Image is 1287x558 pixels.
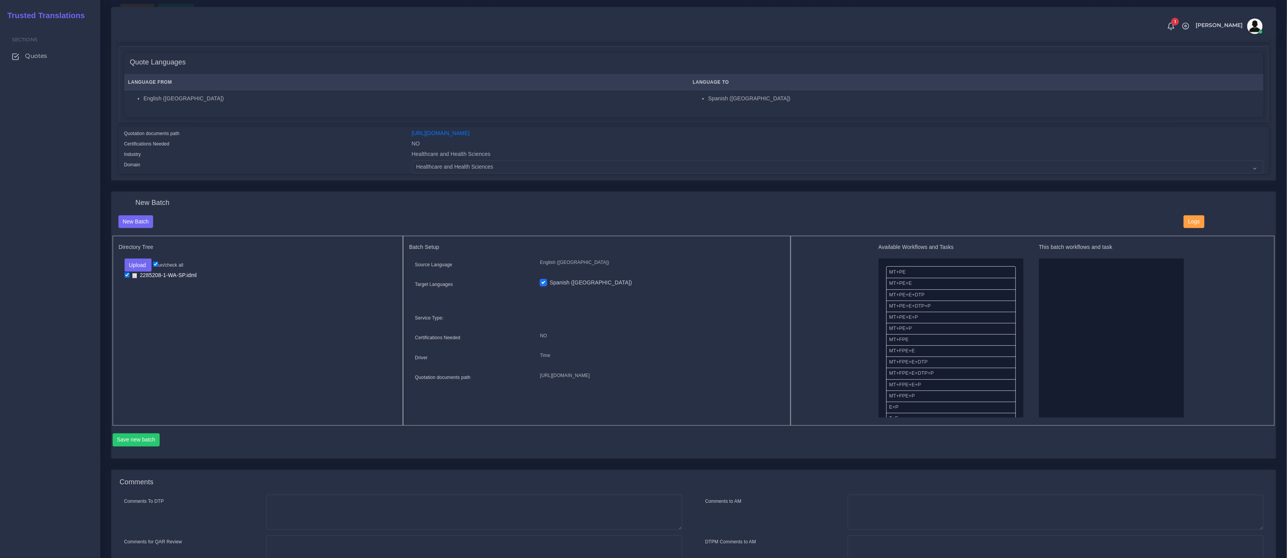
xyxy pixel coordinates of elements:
a: 1 [1164,22,1178,30]
label: Certifications Needed [124,140,170,147]
li: English ([GEOGRAPHIC_DATA]) [143,95,685,103]
li: MT+PE [886,266,1016,278]
li: E+P [886,402,1016,413]
p: [URL][DOMAIN_NAME] [540,372,778,380]
input: un/check all [153,262,158,267]
button: Save new batch [113,433,160,446]
div: Healthcare and Health Sciences [406,150,1269,161]
label: Target Languages [415,281,453,288]
span: 1 [1171,18,1179,25]
label: Spanish ([GEOGRAPHIC_DATA]) [550,279,632,287]
label: Service Type: [415,315,444,321]
h4: Comments [120,478,153,487]
label: Industry [124,151,141,158]
label: Quotation documents path [124,130,180,137]
span: Quotes [25,52,47,60]
h2: Trusted Translations [2,11,85,20]
li: MT+FPE+E+DTP+P [886,368,1016,379]
label: Comments To DTP [124,498,164,505]
label: Quotation documents path [415,374,471,381]
li: MT+FPE+E+P [886,379,1016,391]
a: [PERSON_NAME]avatar [1192,19,1265,34]
label: Comments to AM [705,498,742,505]
li: T+E [886,413,1016,424]
li: MT+FPE [886,334,1016,346]
label: Source Language [415,261,452,268]
div: NO [406,140,1269,150]
label: un/check all [153,262,183,269]
a: [URL][DOMAIN_NAME] [412,130,470,136]
p: English ([GEOGRAPHIC_DATA]) [540,259,778,267]
h4: Quote Languages [130,58,186,67]
li: Spanish ([GEOGRAPHIC_DATA]) [708,95,1259,103]
label: Comments for QAR Review [124,538,182,545]
label: Driver [415,354,428,361]
li: MT+FPE+E [886,345,1016,357]
li: MT+PE+P [886,323,1016,335]
button: New Batch [118,215,153,228]
a: 2285208-1-WA-SP.idml [130,272,200,279]
a: Quotes [6,48,94,64]
p: NO [540,332,778,340]
h4: New Batch [135,199,169,207]
a: New Batch [118,218,153,224]
li: MT+PE+E+P [886,312,1016,323]
img: avatar [1247,19,1263,34]
label: Domain [124,161,140,168]
span: Logs [1188,218,1200,225]
th: Language To [689,74,1263,90]
li: MT+PE+E+DTP [886,289,1016,301]
h5: Available Workflows and Tasks [879,244,1024,250]
li: MT+PE+E [886,278,1016,289]
span: Sections [12,37,37,42]
th: Language From [124,74,689,90]
span: [PERSON_NAME] [1196,22,1243,28]
li: MT+PE+E+DTP+P [886,301,1016,312]
h5: Directory Tree [119,244,397,250]
button: Logs [1184,215,1204,228]
li: MT+FPE+E+DTP [886,357,1016,368]
a: Trusted Translations [2,9,85,22]
li: MT+FPE+P [886,391,1016,402]
h5: Batch Setup [409,244,784,250]
button: Upload [125,259,152,272]
label: DTPM Comments to AM [705,538,756,545]
label: Certifications Needed [415,334,460,341]
p: Time [540,352,778,360]
h5: This batch workflows and task [1039,244,1184,250]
